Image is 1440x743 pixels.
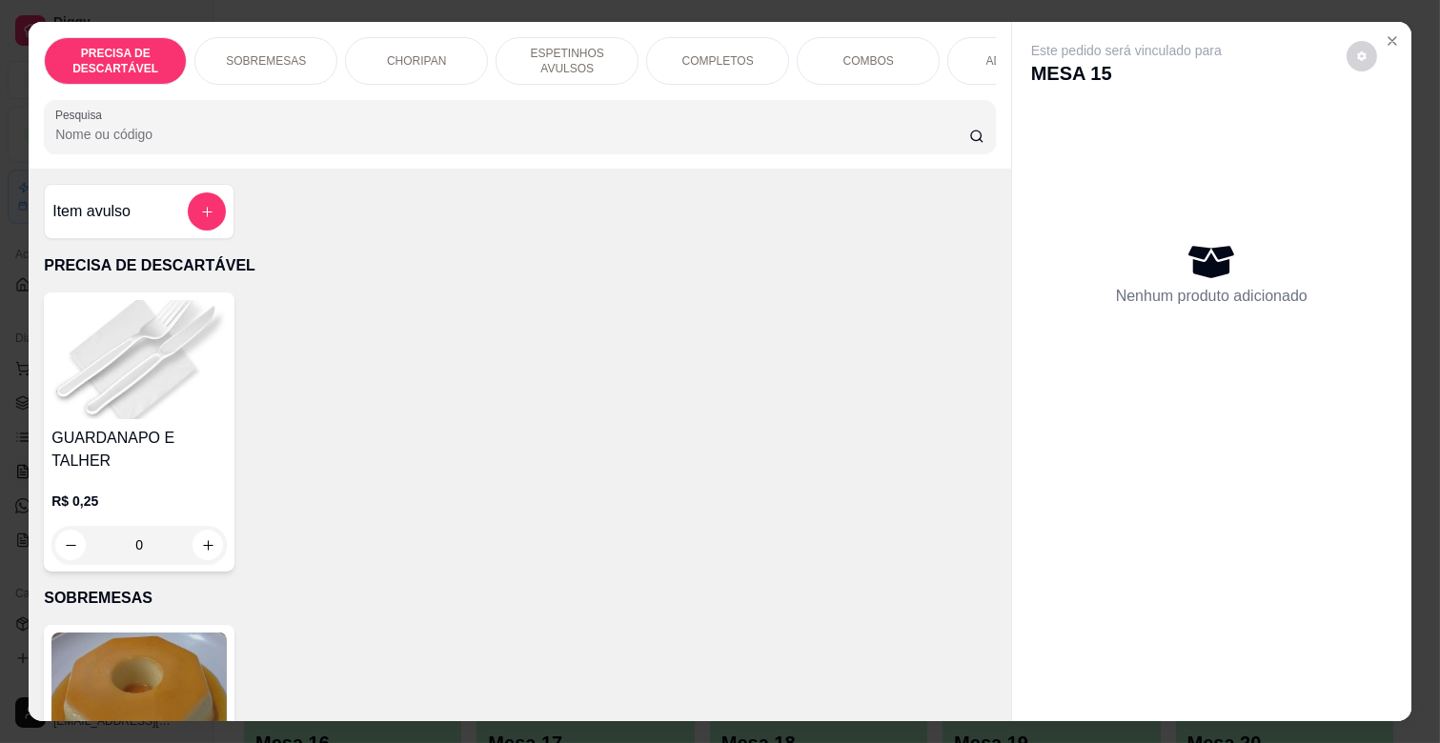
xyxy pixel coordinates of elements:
p: R$ 0,25 [51,492,227,511]
button: add-separate-item [188,192,226,231]
p: Nenhum produto adicionado [1116,285,1308,308]
p: PRECISA DE DESCARTÁVEL [44,254,996,277]
p: Este pedido será vinculado para [1031,41,1222,60]
p: CHORIPAN [387,53,446,69]
p: COMPLETOS [682,53,754,69]
img: product-image [51,300,227,419]
h4: Item avulso [52,200,131,223]
p: COMBOS [843,53,894,69]
p: MESA 15 [1031,60,1222,87]
h4: GUARDANAPO E TALHER [51,427,227,472]
p: PRECISA DE DESCARTÁVEL [60,46,171,76]
p: SOBREMESAS [44,587,996,610]
p: SOBREMESAS [226,53,306,69]
input: Pesquisa [55,125,969,144]
button: Close [1377,26,1408,56]
p: ADICIONAIS [986,53,1052,69]
p: ESPETINHOS AVULSOS [512,46,622,76]
button: decrease-product-quantity [1347,41,1377,71]
label: Pesquisa [55,107,109,123]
